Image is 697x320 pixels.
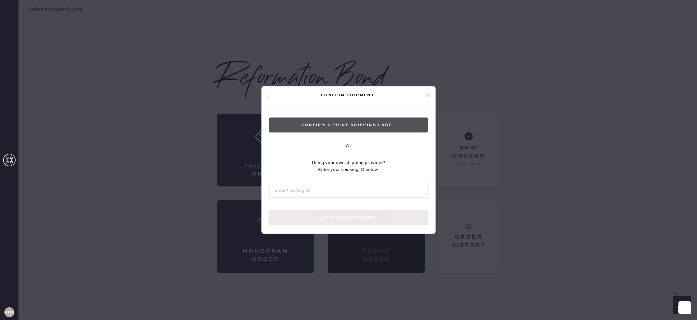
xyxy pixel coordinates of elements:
input: Enter tracking ID [269,183,428,198]
button: Confirm shipment [269,210,428,225]
button: Confirm & Print shipping label [269,118,428,133]
div: Confirm shipment [270,91,425,99]
div: Or [346,143,351,149]
iframe: Front Chat [667,292,694,319]
h3: RBA [4,310,14,314]
div: Using your own shipping provider? Enter your tracking ID below. [312,159,386,173]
